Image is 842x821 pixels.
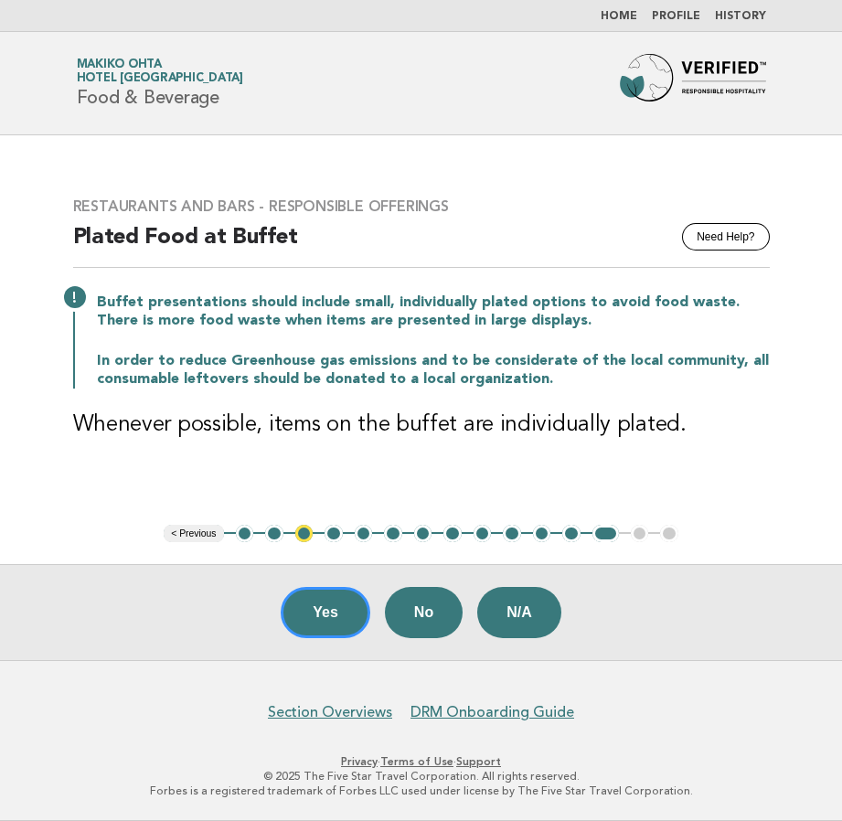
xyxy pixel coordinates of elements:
button: No [385,587,463,638]
h1: Food & Beverage [77,59,243,107]
p: Forbes is a registered trademark of Forbes LLC used under license by The Five Star Travel Corpora... [26,784,816,798]
button: 3 [295,525,314,543]
button: 11 [533,525,551,543]
img: Forbes Travel Guide [620,54,766,112]
button: 8 [443,525,462,543]
p: Buffet presentations should include small, individually plated options to avoid food waste. There... [97,293,770,330]
h3: Whenever possible, items on the buffet are individually plated. [73,410,770,440]
a: DRM Onboarding Guide [410,703,574,721]
button: < Previous [164,525,223,543]
button: 12 [562,525,581,543]
button: Need Help? [682,223,769,251]
button: 7 [414,525,432,543]
button: 1 [236,525,254,543]
h3: Restaurants and Bars - Responsible Offerings [73,197,770,216]
span: Hotel [GEOGRAPHIC_DATA] [77,73,243,85]
button: 5 [355,525,373,543]
a: Section Overviews [268,703,392,721]
p: © 2025 The Five Star Travel Corporation. All rights reserved. [26,769,816,784]
p: · · [26,754,816,769]
button: 4 [325,525,343,543]
a: Terms of Use [380,755,453,768]
p: In order to reduce Greenhouse gas emissions and to be considerate of the local community, all con... [97,352,770,389]
a: History [715,11,766,22]
h2: Plated Food at Buffet [73,223,770,268]
a: Support [456,755,501,768]
a: Profile [652,11,700,22]
a: Home [601,11,637,22]
button: 6 [384,525,402,543]
a: Privacy [341,755,378,768]
button: 13 [592,525,619,543]
button: Yes [281,587,370,638]
button: N/A [477,587,561,638]
button: 9 [474,525,492,543]
button: 10 [503,525,521,543]
button: 2 [265,525,283,543]
a: Makiko OhtaHotel [GEOGRAPHIC_DATA] [77,59,243,84]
